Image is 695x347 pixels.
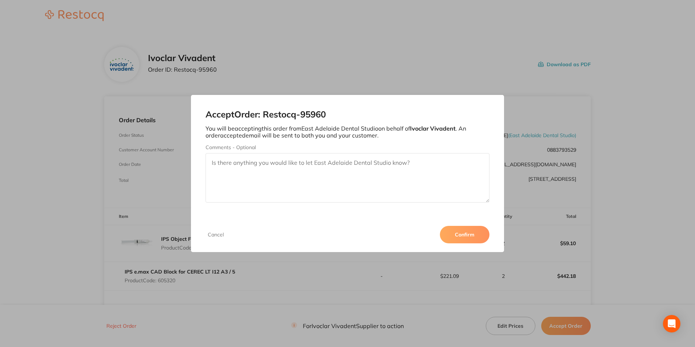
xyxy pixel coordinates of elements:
b: Ivoclar Vivadent [410,125,456,132]
button: Confirm [440,226,489,243]
div: Open Intercom Messenger [663,315,680,332]
button: Cancel [206,231,226,238]
h2: Accept Order: Restocq- 95960 [206,109,489,120]
label: Comments - Optional [206,144,489,150]
p: You will be accepting this order from East Adelaide Dental Studio on behalf of . An order accepte... [206,125,489,139]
